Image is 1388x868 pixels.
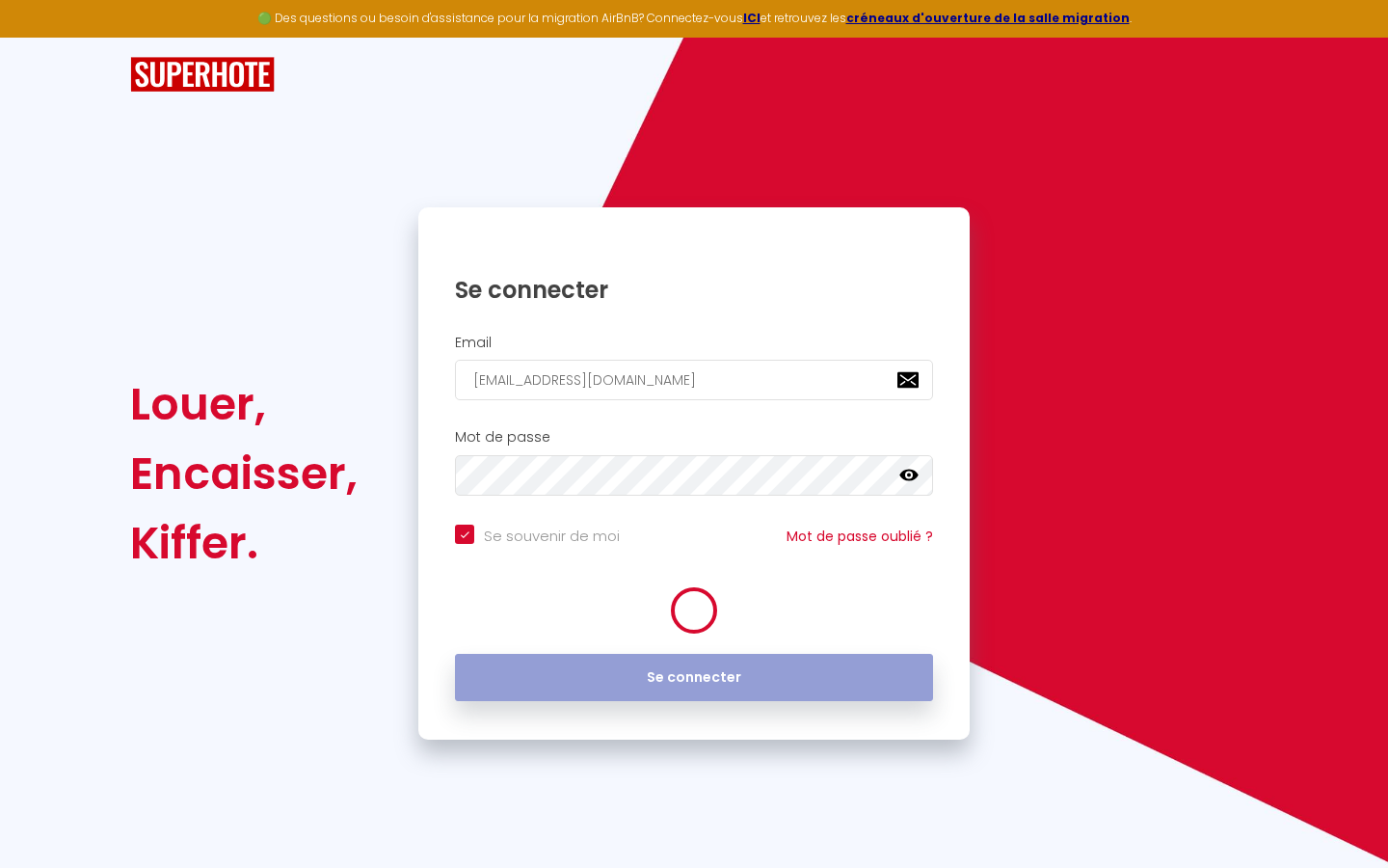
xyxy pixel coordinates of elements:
a: Mot de passe oublié ? [787,527,933,546]
h2: Mot de passe [455,429,933,446]
button: Ouvrir le widget de chat LiveChat [15,8,73,66]
button: Se connecter [455,654,933,702]
input: Ton Email [455,360,933,400]
div: Kiffer. [130,508,358,578]
div: Encaisser, [130,439,358,508]
img: SuperHote logo [130,57,275,93]
h2: Email [455,335,933,351]
a: ICI [743,10,761,26]
h1: Se connecter [455,275,933,305]
div: Louer, [130,369,358,439]
a: créneaux d'ouverture de la salle migration [846,10,1130,26]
